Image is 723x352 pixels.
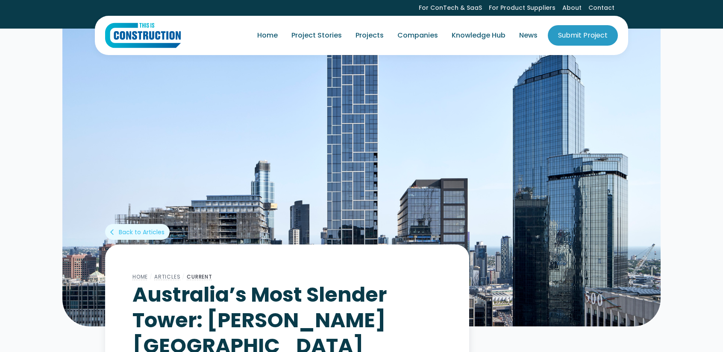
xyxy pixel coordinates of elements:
[187,273,212,280] a: Current
[391,23,445,47] a: Companies
[512,23,544,47] a: News
[132,273,148,280] a: Home
[110,228,117,236] div: arrow_back_ios
[285,23,349,47] a: Project Stories
[558,30,608,41] div: Submit Project
[445,23,512,47] a: Knowledge Hub
[250,23,285,47] a: Home
[105,23,181,48] img: This Is Construction Logo
[148,272,154,282] div: /
[154,273,180,280] a: Articles
[105,224,170,240] a: arrow_back_iosBack to Articles
[180,272,187,282] div: /
[119,228,165,236] div: Back to Articles
[349,23,391,47] a: Projects
[62,28,661,326] img: Australia’s Most Slender Tower: Collins House
[548,25,618,46] a: Submit Project
[105,23,181,48] a: home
